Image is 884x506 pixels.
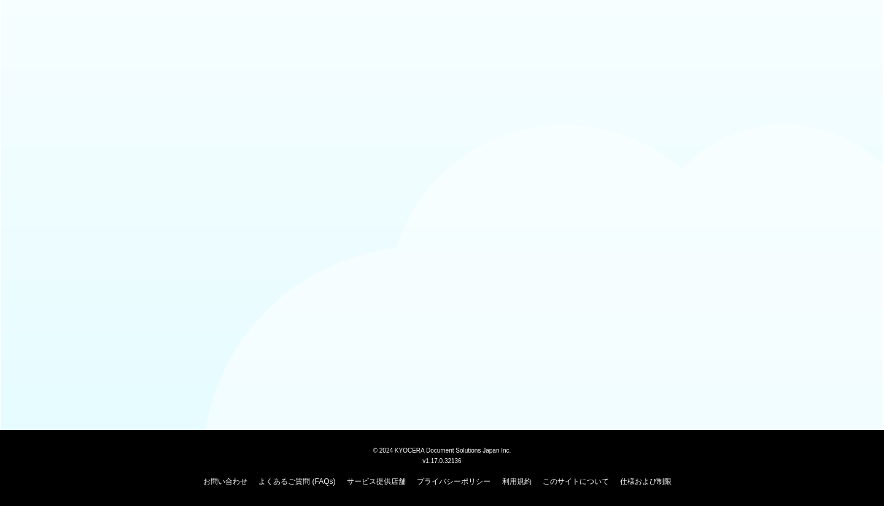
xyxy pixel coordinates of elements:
span: © 2024 KYOCERA Document Solutions Japan Inc. [373,446,511,454]
a: サービス提供店舗 [347,477,406,486]
a: プライバシーポリシー [417,477,490,486]
a: よくあるご質問 (FAQs) [258,477,335,486]
span: v1.17.0.32136 [422,457,461,464]
a: お問い合わせ [203,477,247,486]
a: このサイトについて [543,477,609,486]
a: 利用規約 [502,477,532,486]
a: 仕様および制限 [620,477,672,486]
